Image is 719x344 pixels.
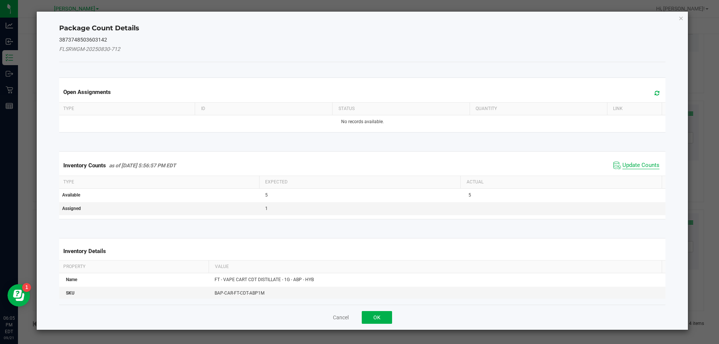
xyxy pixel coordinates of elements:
h5: FLSRWGM-20250830-712 [59,46,666,52]
iframe: Resource center unread badge [22,283,31,292]
span: Inventory Counts [63,162,106,169]
span: Inventory Details [63,248,106,255]
span: ID [201,106,205,111]
span: BAP-CAR-FT-CDT-ABP1M [215,290,264,296]
span: Open Assignments [63,89,111,95]
span: SKU [66,290,75,296]
span: Expected [265,179,288,185]
span: Available [62,192,80,198]
span: Quantity [476,106,497,111]
span: 1 [265,206,268,211]
iframe: Resource center [7,284,30,307]
span: Actual [467,179,483,185]
button: Close [679,13,684,22]
span: Status [339,106,355,111]
span: Type [63,106,74,111]
button: Cancel [333,314,349,321]
span: Link [613,106,623,111]
span: Assigned [62,206,81,211]
span: Name [66,277,77,282]
span: Type [63,179,74,185]
span: as of [DATE] 5:56:57 PM EDT [109,162,176,168]
span: Property [63,264,85,269]
span: Value [215,264,229,269]
span: Update Counts [622,162,659,169]
span: 5 [468,192,471,198]
h4: Package Count Details [59,24,666,33]
h5: 3873748503603142 [59,37,666,43]
span: FT - VAPE CART CDT DISTILLATE - 1G - ABP - HYB [215,277,314,282]
td: No records available. [58,115,667,128]
button: OK [362,311,392,324]
span: 5 [265,192,268,198]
